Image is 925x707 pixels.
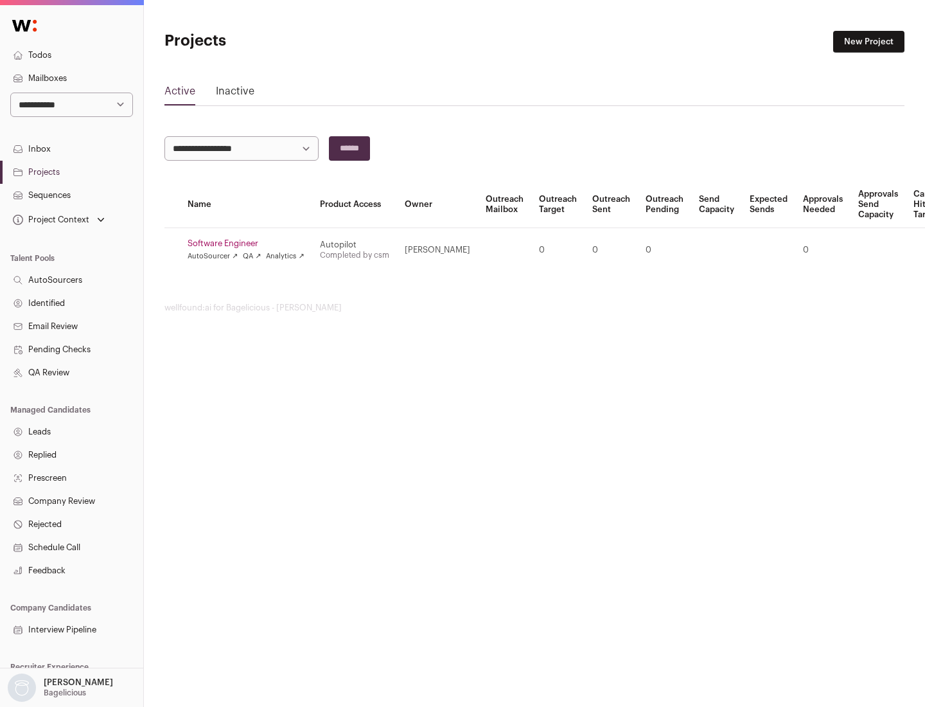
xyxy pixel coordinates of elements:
[44,677,113,688] p: [PERSON_NAME]
[691,181,742,228] th: Send Capacity
[795,228,850,273] td: 0
[216,84,254,104] a: Inactive
[397,228,478,273] td: [PERSON_NAME]
[164,303,904,313] footer: wellfound:ai for Bagelicious - [PERSON_NAME]
[266,251,304,262] a: Analytics ↗
[742,181,795,228] th: Expected Sends
[44,688,86,698] p: Bagelicious
[531,228,585,273] td: 0
[531,181,585,228] th: Outreach Target
[833,31,904,53] a: New Project
[312,181,397,228] th: Product Access
[585,228,638,273] td: 0
[180,181,312,228] th: Name
[320,240,389,250] div: Autopilot
[243,251,261,262] a: QA ↗
[850,181,906,228] th: Approvals Send Capacity
[10,211,107,229] button: Open dropdown
[478,181,531,228] th: Outreach Mailbox
[10,215,89,225] div: Project Context
[8,674,36,702] img: nopic.png
[638,228,691,273] td: 0
[397,181,478,228] th: Owner
[188,251,238,262] a: AutoSourcer ↗
[164,84,195,104] a: Active
[638,181,691,228] th: Outreach Pending
[795,181,850,228] th: Approvals Needed
[320,251,389,259] a: Completed by csm
[5,13,44,39] img: Wellfound
[188,238,304,249] a: Software Engineer
[5,674,116,702] button: Open dropdown
[164,31,411,51] h1: Projects
[585,181,638,228] th: Outreach Sent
